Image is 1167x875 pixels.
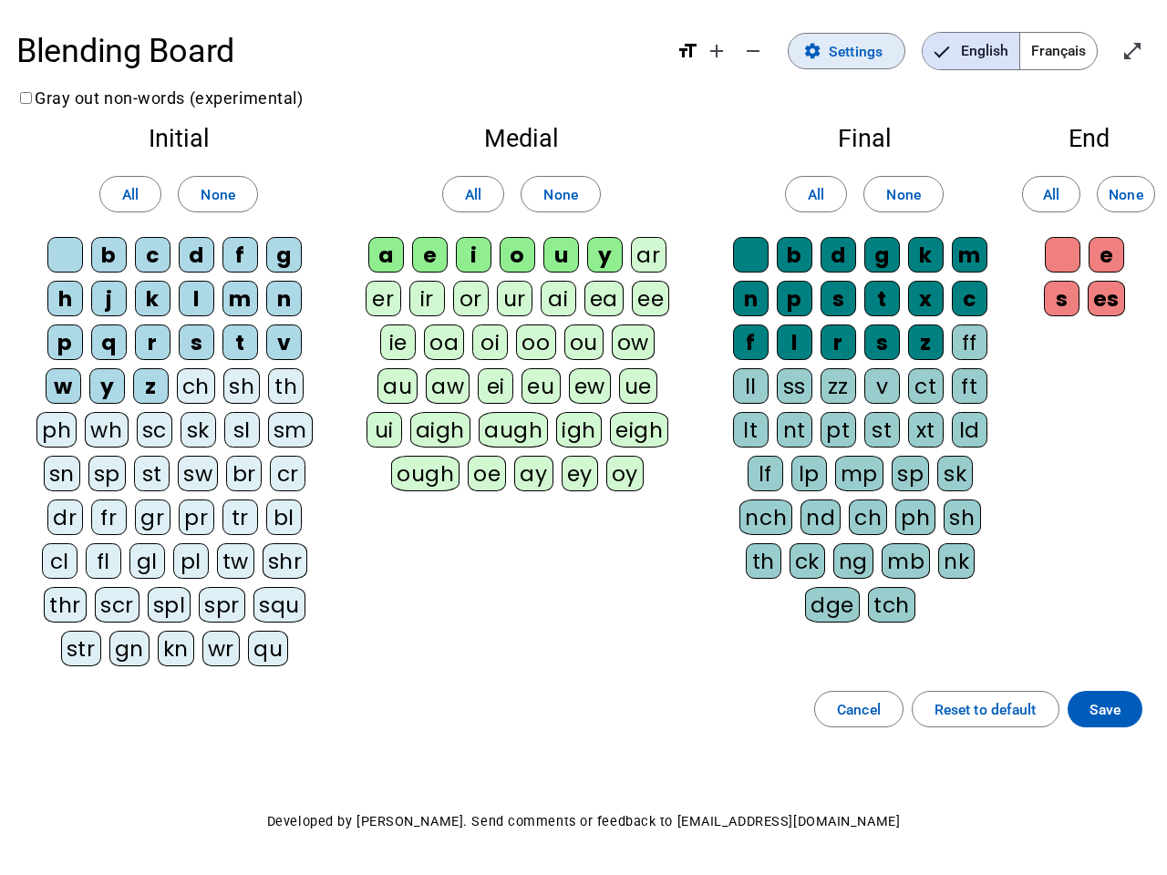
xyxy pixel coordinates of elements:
button: None [178,176,257,212]
div: pt [821,412,856,448]
div: ld [952,412,987,448]
div: mb [882,543,930,579]
div: st [864,412,900,448]
div: ow [612,324,655,360]
div: b [91,237,127,273]
div: y [89,368,125,404]
span: Settings [829,39,883,64]
button: None [521,176,600,212]
span: All [122,182,139,207]
div: squ [253,587,305,623]
mat-icon: open_in_full [1121,40,1143,62]
div: ei [478,368,513,404]
div: zz [821,368,856,404]
button: Decrease font size [735,33,771,69]
mat-button-toggle-group: Language selection [922,32,1098,70]
div: ew [569,368,611,404]
div: bl [266,499,302,535]
div: w [46,368,81,404]
div: th [268,368,304,404]
div: u [543,237,579,273]
div: augh [479,412,548,448]
div: ph [895,499,935,535]
div: d [821,237,856,273]
div: sc [137,412,172,448]
div: b [777,237,812,273]
label: Gray out non-words (experimental) [16,88,303,108]
h2: Medial [357,127,686,151]
div: f [733,324,769,360]
div: r [135,324,170,360]
div: q [91,324,127,360]
div: nd [800,499,841,535]
button: Settings [788,33,905,69]
div: sl [224,412,260,448]
div: v [266,324,302,360]
div: t [864,281,900,316]
div: s [864,324,900,360]
div: oe [468,456,506,491]
div: aw [426,368,470,404]
button: Cancel [814,691,904,727]
div: wr [202,631,240,666]
div: tr [222,499,258,535]
div: i [456,237,491,273]
button: Enter full screen [1114,33,1151,69]
div: c [135,237,170,273]
div: au [377,368,418,404]
div: sm [268,412,313,448]
div: sn [44,456,80,491]
span: Save [1090,697,1121,722]
span: All [808,182,824,207]
div: n [266,281,302,316]
span: English [923,33,1019,69]
div: y [587,237,623,273]
div: pr [179,499,214,535]
div: oa [424,324,464,360]
div: c [952,281,987,316]
div: tch [868,587,915,623]
div: sw [178,456,218,491]
div: l [777,324,812,360]
div: spr [199,587,245,623]
div: nt [777,412,812,448]
div: d [179,237,214,273]
div: f [222,237,258,273]
div: dge [805,587,860,623]
div: gr [135,499,170,535]
div: ct [908,368,944,404]
button: None [863,176,943,212]
span: None [886,182,920,207]
mat-icon: remove [742,40,764,62]
div: ou [564,324,604,360]
div: th [746,543,781,579]
div: v [864,368,900,404]
div: wh [85,412,128,448]
div: x [908,281,944,316]
div: z [133,368,169,404]
div: ea [584,281,624,316]
div: ck [790,543,825,579]
button: Increase font size [698,33,735,69]
div: pl [173,543,209,579]
button: None [1097,176,1155,212]
p: Developed by [PERSON_NAME]. Send comments or feedback to [EMAIL_ADDRESS][DOMAIN_NAME] [16,809,1151,834]
div: oo [516,324,555,360]
div: gl [129,543,165,579]
div: eu [522,368,560,404]
div: st [134,456,170,491]
span: None [543,182,577,207]
div: str [61,631,101,666]
span: Français [1020,33,1097,69]
h2: Final [718,127,1010,151]
div: scr [95,587,139,623]
div: ar [631,237,666,273]
div: oy [606,456,644,491]
div: a [368,237,404,273]
div: sp [892,456,929,491]
div: fl [86,543,121,579]
div: dr [47,499,83,535]
div: h [47,281,83,316]
div: sp [88,456,126,491]
div: ll [733,368,769,404]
